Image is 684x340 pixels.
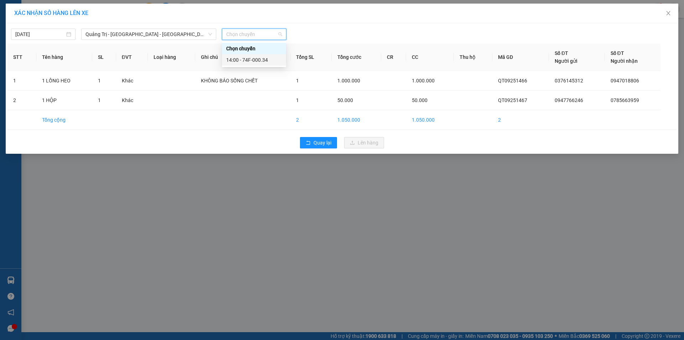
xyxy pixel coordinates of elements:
[116,71,148,91] td: Khác
[344,137,384,148] button: uploadLên hàng
[611,97,639,103] span: 0785663959
[7,71,36,91] td: 1
[658,4,678,24] button: Close
[412,78,435,83] span: 1.000.000
[36,44,92,71] th: Tên hàng
[337,78,360,83] span: 1.000.000
[36,110,92,130] td: Tổng cộng
[208,32,212,36] span: down
[332,110,381,130] td: 1.050.000
[406,110,454,130] td: 1.050.000
[555,50,568,56] span: Số ĐT
[290,44,332,71] th: Tổng SL
[195,44,290,71] th: Ghi chú
[337,97,353,103] span: 50.000
[6,6,63,23] div: VP 330 [PERSON_NAME]
[222,43,286,54] div: Chọn chuyến
[7,91,36,110] td: 2
[555,78,583,83] span: 0376145312
[16,33,48,46] span: HỒ XÁ
[290,110,332,130] td: 2
[492,110,549,130] td: 2
[406,44,454,71] th: CC
[116,91,148,110] td: Khác
[381,44,406,71] th: CR
[5,50,64,59] div: 150.000
[15,30,65,38] input: 15/09/2025
[98,78,101,83] span: 1
[36,91,92,110] td: 1 HỘP
[92,44,116,71] th: SL
[116,44,148,71] th: ĐVT
[412,97,427,103] span: 50.000
[492,44,549,71] th: Mã GD
[6,23,63,33] div: 0915719078
[68,6,118,23] div: VP An Sương
[611,78,639,83] span: 0947018806
[148,44,195,71] th: Loại hàng
[306,140,311,146] span: rollback
[6,7,17,14] span: Gửi:
[98,97,101,103] span: 1
[611,58,638,64] span: Người nhận
[454,44,492,71] th: Thu hộ
[68,7,85,14] span: Nhận:
[85,29,212,40] span: Quảng Trị - Bình Dương - Bình Phước
[555,58,577,64] span: Người gửi
[68,23,118,32] div: 0848879369
[226,45,282,52] div: Chọn chuyến
[498,97,527,103] span: QT09251467
[332,44,381,71] th: Tổng cước
[296,78,299,83] span: 1
[36,71,92,91] td: 1 LỒNG HEO
[7,44,36,71] th: STT
[611,50,624,56] span: Số ĐT
[300,137,337,148] button: rollbackQuay lại
[313,139,331,147] span: Quay lại
[665,10,671,16] span: close
[14,10,88,16] span: XÁC NHẬN SỐ HÀNG LÊN XE
[5,51,16,58] span: CR :
[296,97,299,103] span: 1
[555,97,583,103] span: 0947766246
[498,78,527,83] span: QT09251466
[226,29,282,40] span: Chọn chuyến
[201,78,258,83] span: KHÔNG BÁO SỐNG CHẾT
[226,56,282,64] div: 14:00 - 74F-000.34
[68,32,118,42] div: 0948754601
[6,37,16,45] span: DĐ:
